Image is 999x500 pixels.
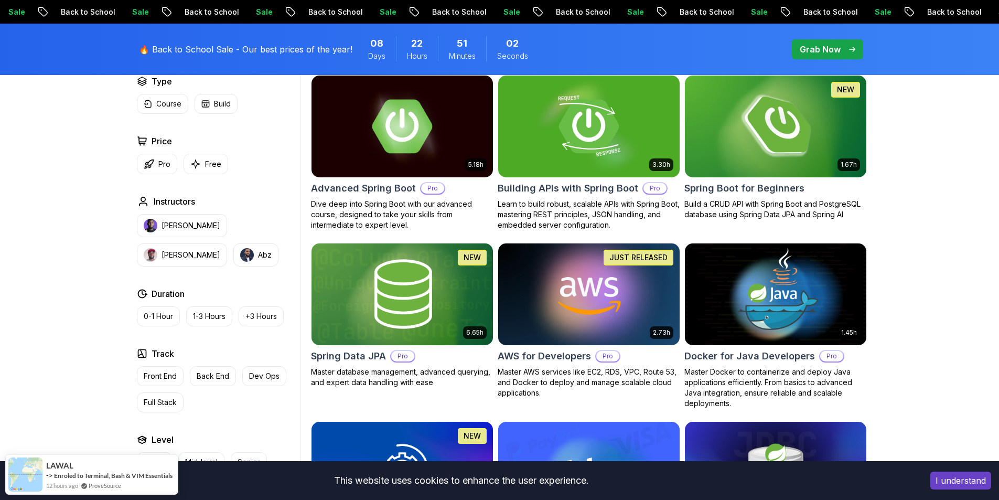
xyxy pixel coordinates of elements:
[311,199,493,230] p: Dive deep into Spring Boot with our advanced course, designed to take your skills from intermedia...
[46,461,73,470] span: LAWAL
[506,36,519,51] span: 2 Seconds
[615,7,648,17] p: Sale
[243,7,277,17] p: Sale
[596,351,619,361] p: Pro
[738,7,772,17] p: Sale
[370,36,383,51] span: 8 Days
[680,73,871,179] img: Spring Boot for Beginners card
[54,472,173,480] a: Enroled to Terminal, Bash & VIM Essentials
[841,161,857,169] p: 1.67h
[249,371,280,381] p: Dev Ops
[311,243,493,388] a: Spring Data JPA card6.65hNEWSpring Data JPAProMaster database management, advanced querying, and ...
[156,99,181,109] p: Course
[152,135,172,147] h2: Price
[48,7,120,17] p: Back to School
[144,397,177,408] p: Full Stack
[214,99,231,109] p: Build
[862,7,896,17] p: Sale
[137,392,184,412] button: Full Stack
[205,159,221,169] p: Free
[684,75,867,220] a: Spring Boot for Beginners card1.67hNEWSpring Boot for BeginnersBuild a CRUD API with Spring Boot ...
[144,219,157,232] img: instructor img
[137,306,180,326] button: 0-1 Hour
[652,161,670,169] p: 3.30h
[144,371,177,381] p: Front End
[144,248,157,262] img: instructor img
[498,76,680,177] img: Building APIs with Spring Boot card
[391,351,414,361] p: Pro
[162,250,220,260] p: [PERSON_NAME]
[491,7,524,17] p: Sale
[193,311,225,322] p: 1-3 Hours
[162,220,220,231] p: [PERSON_NAME]
[238,457,260,467] p: Senior
[311,349,386,364] h2: Spring Data JPA
[239,306,284,326] button: +3 Hours
[154,195,195,208] h2: Instructors
[543,7,615,17] p: Back to School
[466,328,484,337] p: 6.65h
[497,51,528,61] span: Seconds
[296,7,367,17] p: Back to School
[498,75,680,230] a: Building APIs with Spring Boot card3.30hBuilding APIs with Spring BootProLearn to build robust, s...
[684,199,867,220] p: Build a CRUD API with Spring Boot and PostgreSQL database using Spring Data JPA and Spring AI
[609,252,668,263] p: JUST RELEASED
[245,311,277,322] p: +3 Hours
[367,7,401,17] p: Sale
[411,36,423,51] span: 22 Hours
[685,243,866,345] img: Docker for Java Developers card
[152,288,185,300] h2: Duration
[152,75,172,88] h2: Type
[468,161,484,169] p: 5.18h
[311,181,416,196] h2: Advanced Spring Boot
[46,481,78,490] span: 12 hours ago
[311,75,493,230] a: Advanced Spring Boot card5.18hAdvanced Spring BootProDive deep into Spring Boot with our advanced...
[152,347,174,360] h2: Track
[137,452,172,472] button: Junior
[190,366,236,386] button: Back End
[684,243,867,409] a: Docker for Java Developers card1.45hDocker for Java DevelopersProMaster Docker to containerize an...
[178,452,224,472] button: Mid-level
[653,328,670,337] p: 2.73h
[464,252,481,263] p: NEW
[8,458,42,492] img: provesource social proof notification image
[158,159,170,169] p: Pro
[407,51,427,61] span: Hours
[195,94,238,114] button: Build
[498,367,680,398] p: Master AWS services like EC2, RDS, VPC, Route 53, and Docker to deploy and manage scalable cloud ...
[841,328,857,337] p: 1.45h
[643,183,667,194] p: Pro
[144,311,173,322] p: 0-1 Hour
[820,351,843,361] p: Pro
[152,433,174,446] h2: Level
[498,181,638,196] h2: Building APIs with Spring Boot
[139,43,352,56] p: 🔥 Back to School Sale - Our best prices of the year!
[120,7,153,17] p: Sale
[684,367,867,409] p: Master Docker to containerize and deploy Java applications efficiently. From basics to advanced J...
[186,306,232,326] button: 1-3 Hours
[311,76,493,177] img: Advanced Spring Boot card
[684,181,804,196] h2: Spring Boot for Beginners
[457,36,467,51] span: 51 Minutes
[421,183,444,194] p: Pro
[498,199,680,230] p: Learn to build robust, scalable APIs with Spring Boot, mastering REST principles, JSON handling, ...
[137,154,177,174] button: Pro
[8,469,915,492] div: This website uses cookies to enhance the user experience.
[258,250,272,260] p: Abz
[464,431,481,441] p: NEW
[46,471,53,480] span: ->
[915,7,986,17] p: Back to School
[311,243,493,345] img: Spring Data JPA card
[930,472,991,490] button: Accept cookies
[311,367,493,388] p: Master database management, advanced querying, and expert data handling with ease
[240,248,254,262] img: instructor img
[137,243,227,267] button: instructor img[PERSON_NAME]
[800,43,841,56] p: Grab Now
[837,84,854,95] p: NEW
[420,7,491,17] p: Back to School
[172,7,243,17] p: Back to School
[498,243,680,398] a: AWS for Developers card2.73hJUST RELEASEDAWS for DevelopersProMaster AWS services like EC2, RDS, ...
[137,94,188,114] button: Course
[684,349,815,364] h2: Docker for Java Developers
[137,214,227,237] button: instructor img[PERSON_NAME]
